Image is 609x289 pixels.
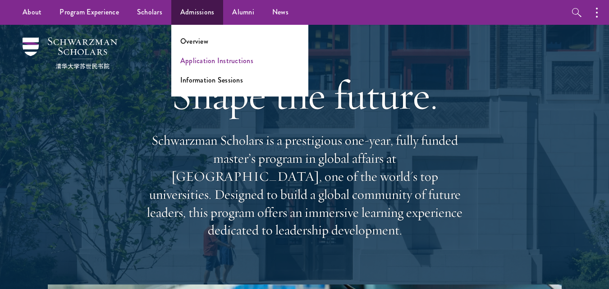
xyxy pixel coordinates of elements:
[180,36,208,46] a: Overview
[23,37,117,69] img: Schwarzman Scholars
[142,132,467,239] p: Schwarzman Scholars is a prestigious one-year, fully funded master’s program in global affairs at...
[180,75,243,85] a: Information Sessions
[180,55,253,66] a: Application Instructions
[142,70,467,120] h1: Shape the future.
